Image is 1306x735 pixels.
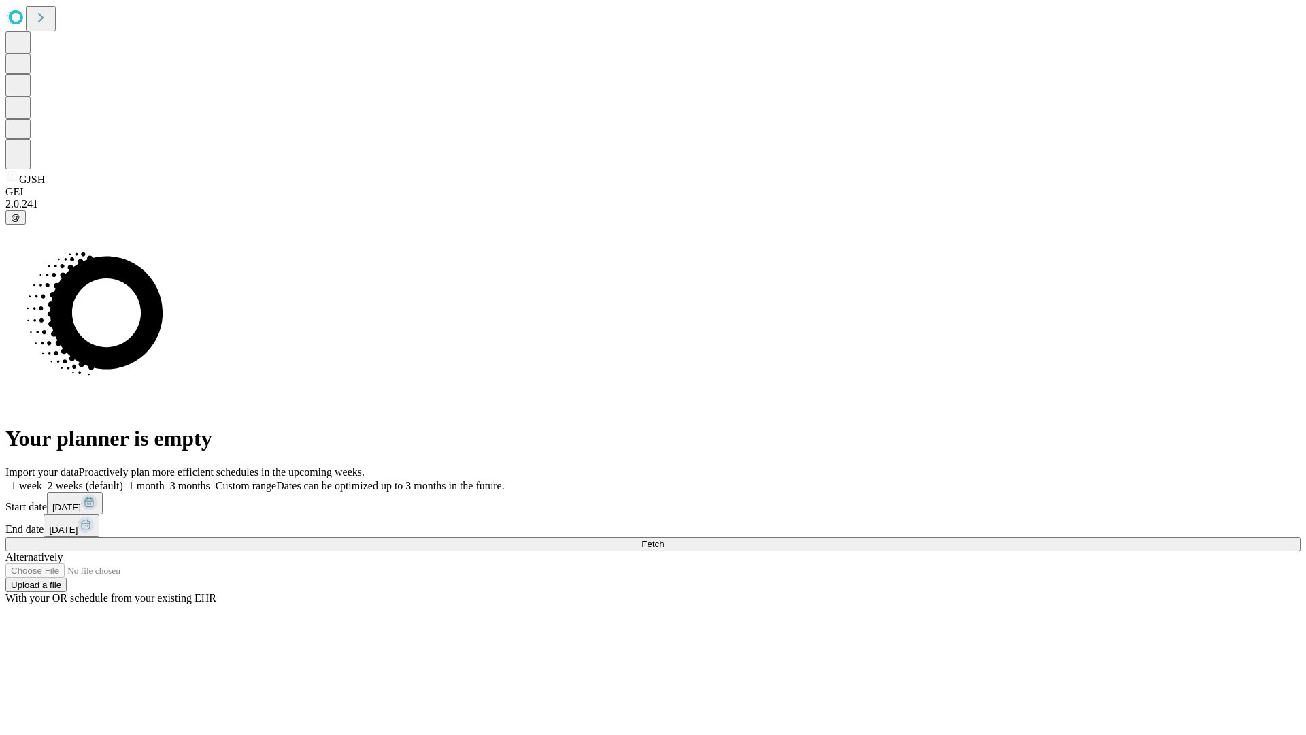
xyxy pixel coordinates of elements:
span: 3 months [170,480,210,491]
button: Upload a file [5,578,67,592]
button: Fetch [5,537,1301,551]
h1: Your planner is empty [5,426,1301,451]
span: Fetch [641,539,664,549]
span: GJSH [19,174,45,185]
span: Proactively plan more efficient schedules in the upcoming weeks. [79,466,365,478]
span: @ [11,212,20,223]
span: Alternatively [5,551,63,563]
div: End date [5,514,1301,537]
span: Dates can be optimized up to 3 months in the future. [276,480,504,491]
span: [DATE] [49,525,78,535]
div: GEI [5,186,1301,198]
span: 1 week [11,480,42,491]
span: 2 weeks (default) [48,480,123,491]
span: Import your data [5,466,79,478]
button: [DATE] [47,492,103,514]
div: 2.0.241 [5,198,1301,210]
span: [DATE] [52,502,81,512]
span: Custom range [216,480,276,491]
button: @ [5,210,26,225]
div: Start date [5,492,1301,514]
span: 1 month [129,480,165,491]
span: With your OR schedule from your existing EHR [5,592,216,604]
button: [DATE] [44,514,99,537]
